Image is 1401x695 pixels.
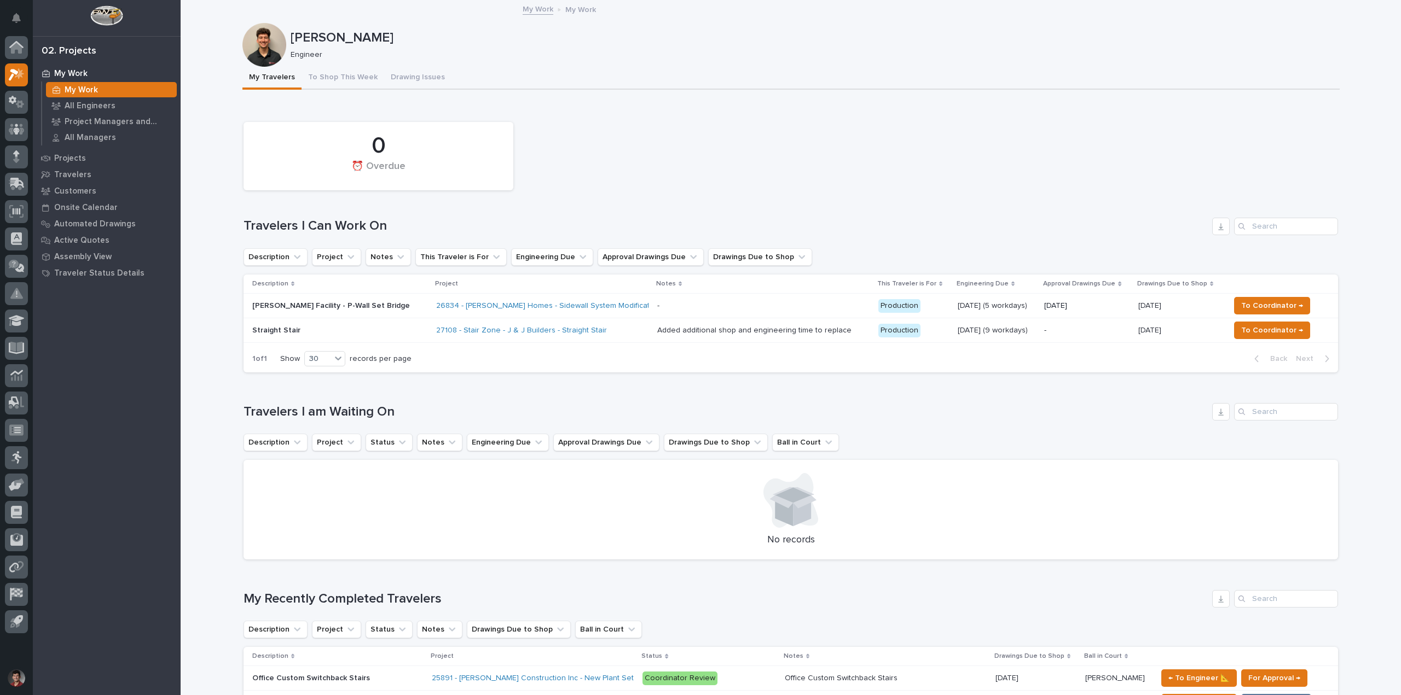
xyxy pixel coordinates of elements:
p: [DATE] [1138,299,1163,311]
p: Ball in Court [1084,650,1122,662]
div: Search [1234,218,1338,235]
p: Project Managers and Engineers [65,117,172,127]
div: 02. Projects [42,45,96,57]
button: Notes [366,248,411,266]
a: Active Quotes [33,232,181,248]
button: Ball in Court [575,621,642,638]
button: To Coordinator → [1234,322,1310,339]
a: All Engineers [42,98,181,113]
button: Notes [417,434,462,451]
button: Approval Drawings Due [553,434,659,451]
span: Back [1264,354,1287,364]
p: My Work [54,69,88,79]
button: Status [366,434,413,451]
p: Drawings Due to Shop [1137,278,1207,290]
tr: Office Custom Switchback StairsOffice Custom Switchback Stairs 25891 - [PERSON_NAME] Construction... [244,666,1338,691]
button: Engineering Due [467,434,549,451]
a: Travelers [33,166,181,183]
h1: Travelers I Can Work On [244,218,1208,234]
p: [DATE] [1138,324,1163,335]
button: For Approval → [1241,669,1307,687]
a: Project Managers and Engineers [42,114,181,129]
p: Traveler Status Details [54,268,144,278]
span: ← To Engineer 📐 [1168,671,1230,685]
button: Project [312,621,361,638]
p: My Work [565,3,596,15]
div: Coordinator Review [642,671,717,685]
h1: Travelers I am Waiting On [244,404,1208,420]
div: Added additional shop and engineering time to replace C-Channel with 8 x 2 Rectangular Tubing. [657,326,849,335]
p: Show [280,354,300,364]
a: All Managers [42,130,181,145]
tr: [PERSON_NAME] Facility - P-Wall Set Bridge26834 - [PERSON_NAME] Homes - Sidewall System Modificat... [244,294,1338,318]
p: All Engineers [65,101,115,111]
p: Customers [54,186,96,196]
button: Description [244,621,308,638]
a: Onsite Calendar [33,199,181,215]
button: Project [312,434,361,451]
p: My Work [65,85,98,95]
div: 0 [262,132,495,160]
p: Description [252,278,288,290]
span: To Coordinator → [1241,299,1303,312]
p: Projects [54,154,86,163]
a: Customers [33,183,181,199]
a: Automated Drawings [33,215,181,232]
button: Description [244,248,308,266]
p: - [1044,326,1129,335]
span: To Coordinator → [1241,324,1303,337]
p: Office Custom Switchback Stairs [252,671,372,683]
button: Next [1292,354,1338,364]
input: Search [1234,590,1338,608]
h1: My Recently Completed Travelers [244,591,1208,607]
p: All Managers [65,133,116,143]
span: For Approval → [1248,671,1300,685]
a: Assembly View [33,248,181,265]
button: To Shop This Week [302,67,384,90]
button: This Traveler is For [415,248,507,266]
p: [PERSON_NAME] [291,30,1335,46]
button: My Travelers [242,67,302,90]
input: Search [1234,403,1338,420]
button: To Coordinator → [1234,297,1310,314]
span: Next [1296,354,1320,364]
p: 1 of 1 [244,346,276,372]
p: Engineering Due [957,278,1009,290]
div: ⏰ Overdue [262,161,495,184]
button: Project [312,248,361,266]
button: Notifications [5,7,28,30]
a: My Work [42,82,181,97]
img: Workspace Logo [90,5,123,26]
p: Status [641,650,662,662]
button: Status [366,621,413,638]
button: Description [244,434,308,451]
button: Notes [417,621,462,638]
div: Production [878,324,921,337]
p: records per page [350,354,412,364]
p: Drawings Due to Shop [994,650,1064,662]
p: Assembly View [54,252,112,262]
p: Automated Drawings [54,219,136,229]
p: No records [257,534,1325,546]
p: Notes [784,650,803,662]
div: Production [878,299,921,313]
p: [DATE] (5 workdays) [958,301,1036,311]
p: [PERSON_NAME] Facility - P-Wall Set Bridge [252,301,427,311]
p: Straight Stair [252,326,427,335]
p: Description [252,650,288,662]
p: This Traveler is For [877,278,936,290]
button: Back [1246,354,1292,364]
p: Notes [656,278,676,290]
a: My Work [523,2,553,15]
p: [DATE] [1044,301,1129,311]
a: My Work [33,65,181,81]
p: Project [431,650,454,662]
p: [DATE] (9 workdays) [958,326,1036,335]
button: Drawings Due to Shop [708,248,812,266]
tr: Straight Stair27108 - Stair Zone - J & J Builders - Straight Stair Added additional shop and engi... [244,318,1338,343]
button: Drawings Due to Shop [664,434,768,451]
p: [PERSON_NAME] [1085,671,1147,683]
button: Drawings Due to Shop [467,621,571,638]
